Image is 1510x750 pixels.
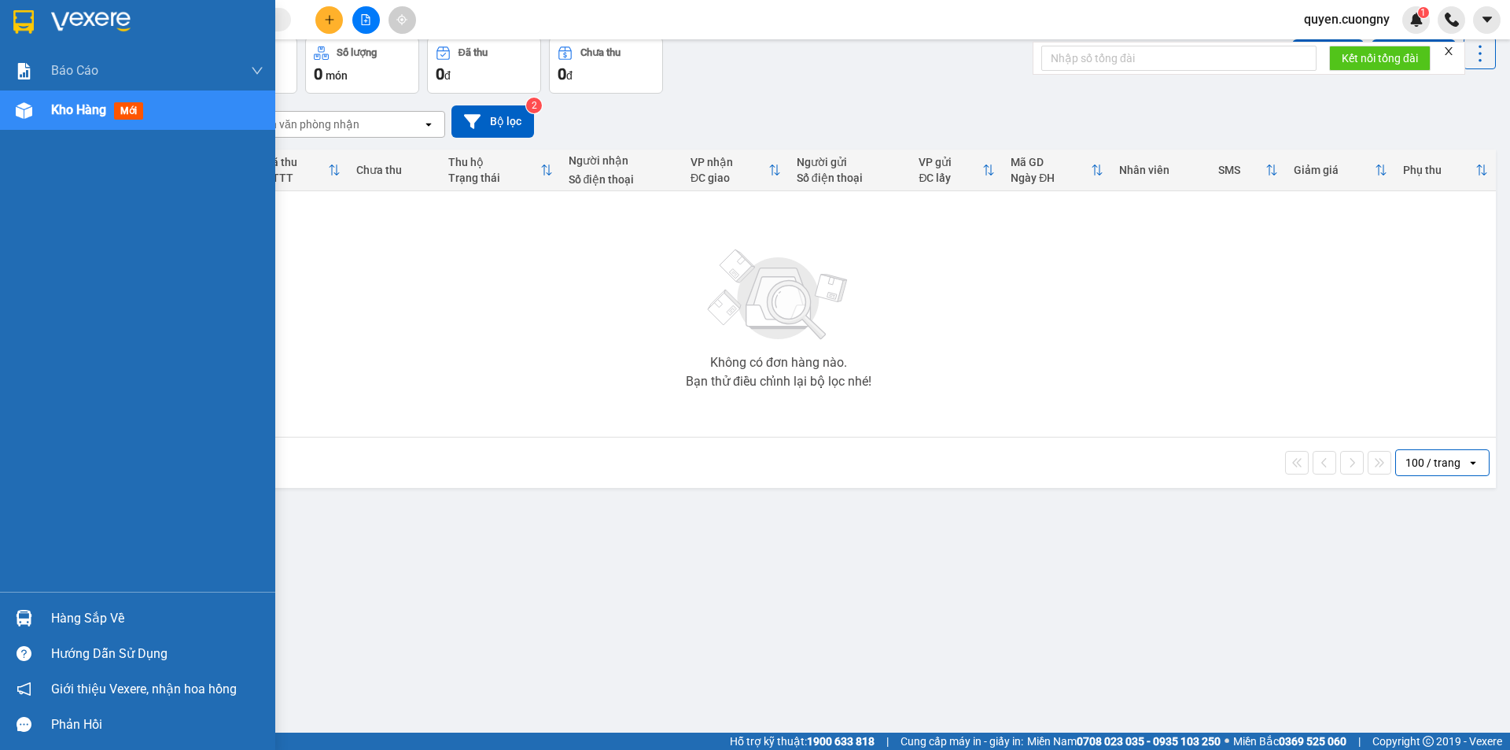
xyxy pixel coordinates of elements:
[549,37,663,94] button: Chưa thu0đ
[683,150,789,191] th: Toggle SortBy
[691,172,768,184] div: ĐC giao
[1041,46,1317,71] input: Nhập số tổng đài
[1473,6,1501,34] button: caret-down
[356,164,433,176] div: Chưa thu
[17,646,31,661] span: question-circle
[51,61,98,80] span: Báo cáo
[797,156,904,168] div: Người gửi
[16,102,32,119] img: warehouse-icon
[451,105,534,138] button: Bộ lọc
[919,172,982,184] div: ĐC lấy
[459,47,488,58] div: Đã thu
[389,6,416,34] button: aim
[256,150,348,191] th: Toggle SortBy
[1480,13,1494,27] span: caret-down
[51,102,106,117] span: Kho hàng
[1225,738,1229,744] span: ⚪️
[1291,9,1402,29] span: quyen.cuongny
[1077,735,1221,748] strong: 0708 023 035 - 0935 103 250
[911,150,1003,191] th: Toggle SortBy
[1011,172,1091,184] div: Ngày ĐH
[360,14,371,25] span: file-add
[797,172,904,184] div: Số điện thoại
[17,717,31,732] span: message
[448,156,540,168] div: Thu hộ
[807,735,875,748] strong: 1900 633 818
[1403,164,1475,176] div: Phụ thu
[730,733,875,750] span: Hỗ trợ kỹ thuật:
[326,69,348,82] span: món
[1027,733,1221,750] span: Miền Nam
[444,69,451,82] span: đ
[51,607,263,630] div: Hàng sắp về
[919,156,982,168] div: VP gửi
[17,682,31,696] span: notification
[13,10,34,34] img: logo-vxr
[448,172,540,184] div: Trạng thái
[1395,150,1495,191] th: Toggle SortBy
[264,156,328,168] div: Đã thu
[686,375,871,388] div: Bạn thử điều chỉnh lại bộ lọc nhé!
[1358,733,1361,750] span: |
[337,47,377,58] div: Số lượng
[1210,150,1286,191] th: Toggle SortBy
[1294,164,1375,176] div: Giảm giá
[324,14,335,25] span: plus
[569,173,676,186] div: Số điện thoại
[352,6,380,34] button: file-add
[251,116,359,132] div: Chọn văn phòng nhận
[1445,13,1459,27] img: phone-icon
[566,69,573,82] span: đ
[1409,13,1423,27] img: icon-new-feature
[1218,164,1265,176] div: SMS
[1423,736,1434,747] span: copyright
[264,172,328,184] div: HTTT
[1286,150,1395,191] th: Toggle SortBy
[396,14,407,25] span: aim
[1405,455,1460,471] div: 100 / trang
[305,37,419,94] button: Số lượng0món
[1011,156,1091,168] div: Mã GD
[700,240,857,350] img: svg+xml;base64,PHN2ZyBjbGFzcz0ibGlzdC1wbHVnX19zdmciIHhtbG5zPSJodHRwOi8vd3d3LnczLm9yZy8yMDAwL3N2Zy...
[440,150,561,191] th: Toggle SortBy
[314,65,322,83] span: 0
[1003,150,1111,191] th: Toggle SortBy
[1467,456,1479,469] svg: open
[16,63,32,79] img: solution-icon
[1342,50,1418,67] span: Kết nối tổng đài
[427,37,541,94] button: Đã thu0đ
[422,118,435,131] svg: open
[1279,735,1346,748] strong: 0369 525 060
[51,679,237,699] span: Giới thiệu Vexere, nhận hoa hồng
[691,156,768,168] div: VP nhận
[1420,7,1426,18] span: 1
[436,65,444,83] span: 0
[114,102,143,120] span: mới
[1443,46,1454,57] span: close
[526,98,542,113] sup: 2
[886,733,889,750] span: |
[251,65,263,77] span: down
[1119,164,1202,176] div: Nhân viên
[1329,46,1431,71] button: Kết nối tổng đài
[1418,7,1429,18] sup: 1
[558,65,566,83] span: 0
[710,357,847,369] div: Không có đơn hàng nào.
[1233,733,1346,750] span: Miền Bắc
[315,6,343,34] button: plus
[51,642,263,666] div: Hướng dẫn sử dụng
[900,733,1023,750] span: Cung cấp máy in - giấy in:
[569,154,676,167] div: Người nhận
[51,713,263,737] div: Phản hồi
[16,610,32,626] img: warehouse-icon
[580,47,621,58] div: Chưa thu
